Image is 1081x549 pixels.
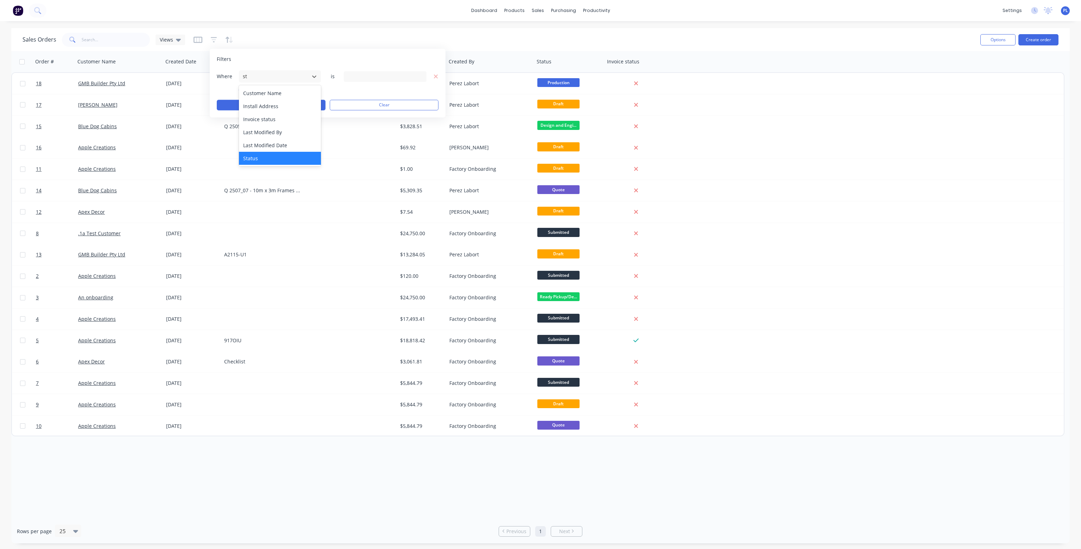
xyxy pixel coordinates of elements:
span: Submitted [537,378,580,387]
div: Created By [449,58,474,65]
a: Blue Dog Cabins [78,123,117,130]
span: Draft [537,249,580,258]
a: 5 [36,330,78,351]
span: Previous [506,528,526,535]
div: Perez Labort [449,187,527,194]
div: Customer Name [239,87,321,100]
button: Options [980,34,1016,45]
div: Q 2507_07 - 10m x 3m Frames on trailer incl roof panel [224,187,302,194]
a: Page 1 is your current page [535,526,546,537]
div: Perez Labort [449,80,527,87]
span: 9 [36,401,39,408]
span: Draft [537,399,580,408]
div: [DATE] [166,80,219,87]
a: 8 [36,223,78,244]
a: 14 [36,180,78,201]
button: Clear [330,100,438,110]
div: $5,309.35 [400,187,442,194]
div: $24,750.00 [400,230,442,237]
span: 4 [36,316,39,323]
span: PL [1063,7,1068,14]
div: [DATE] [166,358,219,365]
h1: Sales Orders [23,36,56,43]
div: [DATE] [166,166,219,173]
div: [PERSON_NAME] [449,144,527,151]
span: 13 [36,251,42,258]
a: 13 [36,244,78,265]
div: productivity [580,5,614,16]
span: 3 [36,294,39,301]
span: 8 [36,230,39,237]
div: [DATE] [166,337,219,344]
div: Factory Onboarding [449,423,527,430]
a: Apple Creations [78,144,116,151]
div: Invoice status [607,58,639,65]
div: $1.00 [400,166,442,173]
ul: Pagination [496,526,585,537]
span: 7 [36,380,39,387]
div: [DATE] [166,380,219,387]
div: $5,844.79 [400,380,442,387]
a: 4 [36,308,78,330]
span: Quote [537,185,580,194]
div: $5,844.79 [400,401,442,408]
div: Factory Onboarding [449,166,527,173]
span: Draft [537,207,580,216]
a: Apple Creations [78,273,116,279]
a: 18 [36,73,78,94]
div: Factory Onboarding [449,380,527,387]
div: A2115-U1 [224,251,302,258]
div: Invoice status [239,113,321,126]
button: Create order [1018,34,1058,45]
div: [DATE] [166,423,219,430]
div: $3,061.81 [400,358,442,365]
div: $13,284.05 [400,251,442,258]
div: $7.54 [400,208,442,216]
div: Factory Onboarding [449,230,527,237]
a: Apple Creations [78,337,116,344]
div: [DATE] [166,123,219,130]
input: Search... [82,33,150,47]
a: Blue Dog Cabins [78,187,117,194]
div: Factory Onboarding [449,358,527,365]
div: Factory Onboarding [449,273,527,280]
div: Status [537,58,551,65]
div: Factory Onboarding [449,294,527,301]
a: [PERSON_NAME] [78,101,118,108]
a: 3 [36,287,78,308]
div: [DATE] [166,187,219,194]
div: purchasing [548,5,580,16]
a: 6 [36,351,78,372]
div: Factory Onboarding [449,401,527,408]
a: Apple Creations [78,380,116,386]
span: Filters [217,56,231,63]
span: 15 [36,123,42,130]
a: 2 [36,266,78,287]
div: [DATE] [166,251,219,258]
span: Quote [537,421,580,430]
div: [DATE] [166,294,219,301]
div: $120.00 [400,273,442,280]
div: Created Date [165,58,196,65]
div: $18,818.42 [400,337,442,344]
a: Previous page [499,528,530,535]
span: Design and Engi... [537,121,580,130]
div: settings [999,5,1025,16]
div: [DATE] [166,144,219,151]
span: Draft [537,100,580,108]
div: $17,493.41 [400,316,442,323]
span: Draft [537,164,580,173]
div: [PERSON_NAME] [449,208,527,216]
a: 7 [36,373,78,394]
span: Submitted [537,271,580,280]
span: is [325,73,340,80]
a: 11 [36,158,78,180]
a: An onboarding [78,294,113,301]
div: Checklist [224,358,302,365]
div: Perez Labort [449,123,527,130]
span: 14 [36,187,42,194]
span: Submitted [537,228,580,237]
span: Rows per page [17,528,52,535]
div: Install Address [239,100,321,113]
div: sales [528,5,548,16]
